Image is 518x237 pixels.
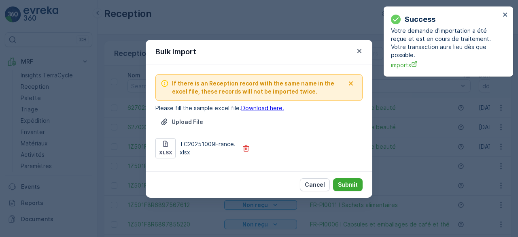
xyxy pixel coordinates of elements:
p: Success [405,14,435,25]
p: TC20251009France.xlsx [180,140,237,156]
p: Cancel [305,181,325,189]
button: Upload File [155,115,208,128]
a: imports [391,61,500,69]
p: Upload File [172,118,203,126]
span: If there is an Reception record with the same name in the excel file, these records will not be i... [172,79,344,96]
button: close [503,11,508,19]
p: xlsx [159,149,172,156]
p: Bulk Import [155,46,196,58]
a: Download here. [241,105,284,111]
button: Submit [333,178,363,191]
p: Please fill the sample excel file. [155,104,363,112]
button: Cancel [300,178,330,191]
p: Votre demande d'importation a été reçue et est en cours de traitement. Votre transaction aura lie... [391,27,500,59]
p: Submit [338,181,358,189]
